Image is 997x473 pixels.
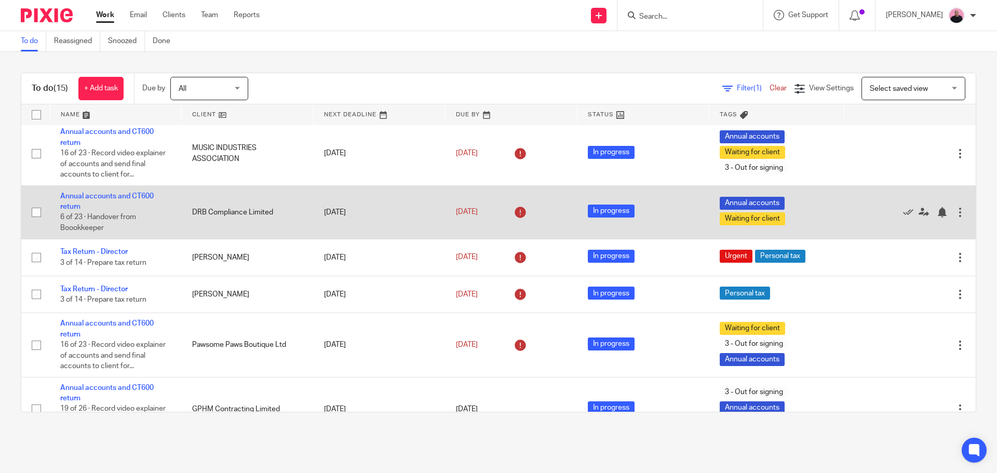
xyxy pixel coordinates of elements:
img: Pixie [21,8,73,22]
span: 3 - Out for signing [720,161,788,174]
a: Annual accounts and CT600 return [60,384,154,402]
span: 19 of 26 · Record video explainer of accounts and send final accounts to client for... [60,406,166,434]
td: [DATE] [314,121,446,185]
span: Tags [720,112,737,117]
span: (1) [753,85,762,92]
span: In progress [588,250,635,263]
span: All [179,85,186,92]
span: [DATE] [456,341,478,348]
span: Personal tax [720,287,770,300]
a: Team [201,10,218,20]
span: 3 - Out for signing [720,386,788,399]
span: Annual accounts [720,197,785,210]
p: Due by [142,83,165,93]
td: GPHM Contracting Limited [182,377,314,441]
td: Pawsome Paws Boutique Ltd [182,313,314,377]
span: Personal tax [755,250,805,263]
td: [DATE] [314,239,446,276]
a: Annual accounts and CT600 return [60,193,154,210]
a: Done [153,31,178,51]
span: Filter [737,85,770,92]
a: Tax Return - Director [60,248,128,255]
span: View Settings [809,85,854,92]
span: Annual accounts [720,130,785,143]
a: Tax Return - Director [60,286,128,293]
a: Annual accounts and CT600 return [60,128,154,146]
a: + Add task [78,77,124,100]
span: [DATE] [456,150,478,157]
span: 6 of 23 · Handover from Boookkeeper [60,214,136,232]
span: [DATE] [456,254,478,261]
span: 3 of 14 · Prepare tax return [60,259,146,266]
a: Annual accounts and CT600 return [60,320,154,337]
span: In progress [588,337,635,350]
img: Bio%20-%20Kemi%20.png [948,7,965,24]
span: Waiting for client [720,322,785,335]
span: [DATE] [456,291,478,298]
a: Clients [163,10,185,20]
td: [PERSON_NAME] [182,276,314,313]
span: 3 - Out for signing [720,337,788,350]
td: [DATE] [314,313,446,377]
input: Search [638,12,732,22]
span: (15) [53,84,68,92]
a: Reports [234,10,260,20]
td: [PERSON_NAME] [182,239,314,276]
span: Select saved view [870,85,928,92]
span: 16 of 23 · Record video explainer of accounts and send final accounts to client for... [60,150,166,178]
td: [DATE] [314,185,446,239]
span: Urgent [720,250,752,263]
span: Waiting for client [720,212,785,225]
span: In progress [588,146,635,159]
a: Email [130,10,147,20]
span: 16 of 23 · Record video explainer of accounts and send final accounts to client for... [60,341,166,370]
span: Get Support [788,11,828,19]
span: [DATE] [456,406,478,413]
span: In progress [588,205,635,218]
span: In progress [588,401,635,414]
h1: To do [32,83,68,94]
a: Snoozed [108,31,145,51]
a: To do [21,31,46,51]
td: DRB Compliance Limited [182,185,314,239]
a: Reassigned [54,31,100,51]
td: [DATE] [314,276,446,313]
a: Work [96,10,114,20]
span: Waiting for client [720,146,785,159]
td: MUSIC INDUSTRIES ASSOCIATION [182,121,314,185]
span: 3 of 14 · Prepare tax return [60,296,146,303]
a: Mark as done [903,207,919,217]
td: [DATE] [314,377,446,441]
span: Annual accounts [720,353,785,366]
span: In progress [588,287,635,300]
span: Annual accounts [720,401,785,414]
p: [PERSON_NAME] [886,10,943,20]
span: [DATE] [456,209,478,216]
a: Clear [770,85,787,92]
